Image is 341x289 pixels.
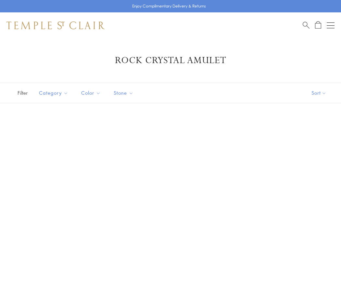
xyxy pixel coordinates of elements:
[303,21,309,29] a: Search
[16,55,325,66] h1: Rock Crystal Amulet
[78,89,106,97] span: Color
[6,21,105,29] img: Temple St. Clair
[132,3,206,9] p: Enjoy Complimentary Delivery & Returns
[297,83,341,103] button: Show sort by
[36,89,73,97] span: Category
[109,86,138,100] button: Stone
[76,86,106,100] button: Color
[315,21,321,29] a: Open Shopping Bag
[34,86,73,100] button: Category
[327,21,335,29] button: Open navigation
[110,89,138,97] span: Stone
